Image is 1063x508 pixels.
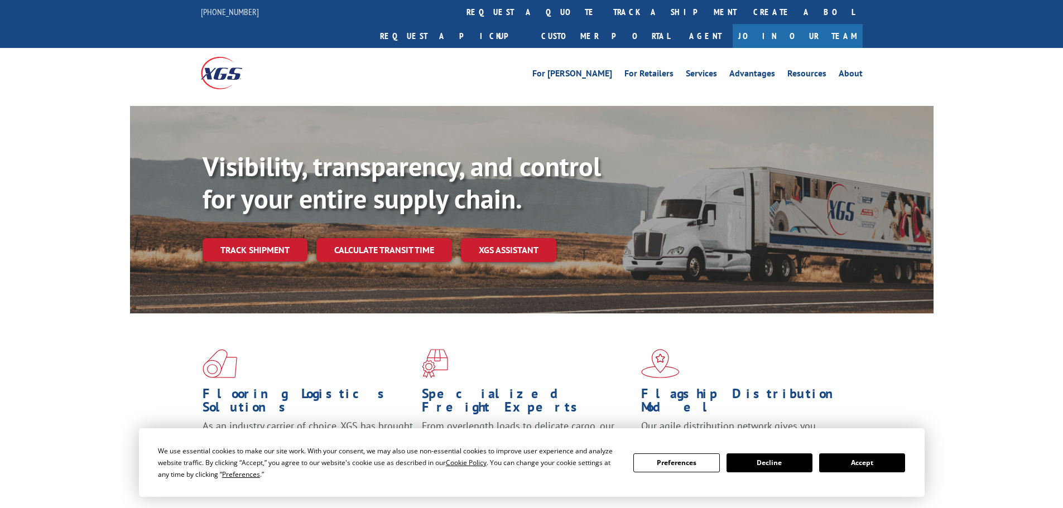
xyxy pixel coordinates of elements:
[727,453,812,472] button: Decline
[686,69,717,81] a: Services
[641,419,846,446] span: Our agile distribution network gives you nationwide inventory management on demand.
[729,69,775,81] a: Advantages
[203,349,237,378] img: xgs-icon-total-supply-chain-intelligence-red
[461,238,556,262] a: XGS ASSISTANT
[787,69,826,81] a: Resources
[633,453,719,472] button: Preferences
[422,387,633,419] h1: Specialized Freight Experts
[422,349,448,378] img: xgs-icon-focused-on-flooring-red
[533,24,678,48] a: Customer Portal
[316,238,452,262] a: Calculate transit time
[819,453,905,472] button: Accept
[203,419,413,459] span: As an industry carrier of choice, XGS has brought innovation and dedication to flooring logistics...
[203,238,307,262] a: Track shipment
[733,24,863,48] a: Join Our Team
[624,69,674,81] a: For Retailers
[139,428,925,497] div: Cookie Consent Prompt
[641,387,852,419] h1: Flagship Distribution Model
[201,6,259,17] a: [PHONE_NUMBER]
[372,24,533,48] a: Request a pickup
[158,445,620,480] div: We use essential cookies to make our site work. With your consent, we may also use non-essential ...
[222,470,260,479] span: Preferences
[641,349,680,378] img: xgs-icon-flagship-distribution-model-red
[203,149,601,216] b: Visibility, transparency, and control for your entire supply chain.
[203,387,413,419] h1: Flooring Logistics Solutions
[532,69,612,81] a: For [PERSON_NAME]
[839,69,863,81] a: About
[446,458,487,467] span: Cookie Policy
[678,24,733,48] a: Agent
[422,419,633,469] p: From overlength loads to delicate cargo, our experienced staff knows the best way to move your fr...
